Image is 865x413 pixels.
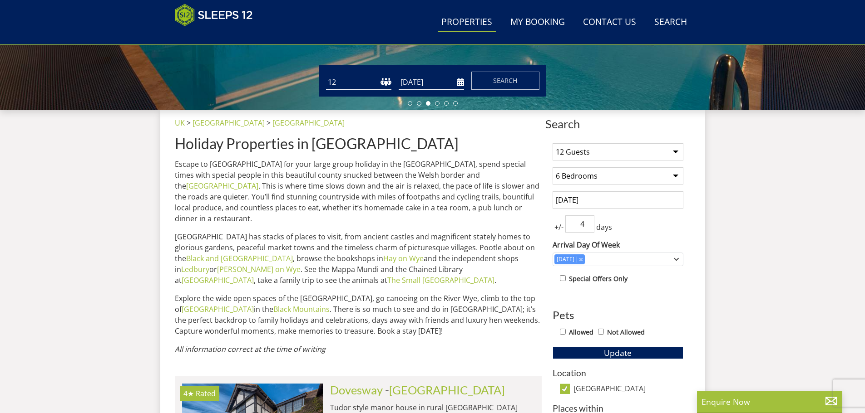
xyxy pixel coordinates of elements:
[553,253,683,266] div: Combobox
[267,118,271,128] span: >
[651,12,691,33] a: Search
[330,383,383,397] a: Dovesway
[175,159,542,224] p: Escape to [GEOGRAPHIC_DATA] for your large group holiday in the [GEOGRAPHIC_DATA], spend special ...
[569,327,593,337] label: Allowed
[186,253,293,263] a: Black and [GEOGRAPHIC_DATA]
[607,327,645,337] label: Not Allowed
[187,118,191,128] span: >
[183,389,194,398] span: Dovesway has a 4 star rating under the Quality in Tourism Scheme
[387,275,494,285] a: The Small [GEOGRAPHIC_DATA]
[175,344,326,354] em: All information correct at the time of writing
[604,347,632,358] span: Update
[553,239,683,250] label: Arrival Day Of Week
[579,12,640,33] a: Contact Us
[175,231,542,286] p: [GEOGRAPHIC_DATA] has stacks of places to visit, from ancient castles and magnificent stately hom...
[217,264,301,274] a: [PERSON_NAME] on Wye
[272,118,345,128] a: [GEOGRAPHIC_DATA]
[573,384,683,394] label: [GEOGRAPHIC_DATA]
[196,389,216,398] span: Rated
[702,396,838,408] p: Enquire Now
[553,191,683,209] input: Arrival Date
[553,368,683,378] h3: Location
[594,222,614,233] span: days
[569,274,628,284] label: Special Offers Only
[182,275,254,285] a: [GEOGRAPHIC_DATA]
[186,181,258,191] a: [GEOGRAPHIC_DATA]
[399,75,464,90] input: Arrival Date
[273,304,330,314] a: Black Mountains
[553,222,565,233] span: +/-
[493,76,518,85] span: Search
[175,118,185,128] a: UK
[553,346,683,359] button: Update
[175,293,542,336] p: Explore the wide open spaces of the [GEOGRAPHIC_DATA], go canoeing on the River Wye, climb to the...
[554,255,577,263] div: [DATE]
[175,136,542,151] h1: Holiday Properties in [GEOGRAPHIC_DATA]
[175,4,253,26] img: Sleeps 12
[389,383,505,397] a: [GEOGRAPHIC_DATA]
[181,264,209,274] a: Ledbury
[438,12,496,33] a: Properties
[182,304,254,314] a: [GEOGRAPHIC_DATA]
[507,12,568,33] a: My Booking
[471,72,539,90] button: Search
[553,309,683,321] h3: Pets
[193,118,265,128] a: [GEOGRAPHIC_DATA]
[170,32,266,39] iframe: Customer reviews powered by Trustpilot
[545,117,691,130] span: Search
[385,383,505,397] span: -
[383,253,424,263] a: Hay on Wye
